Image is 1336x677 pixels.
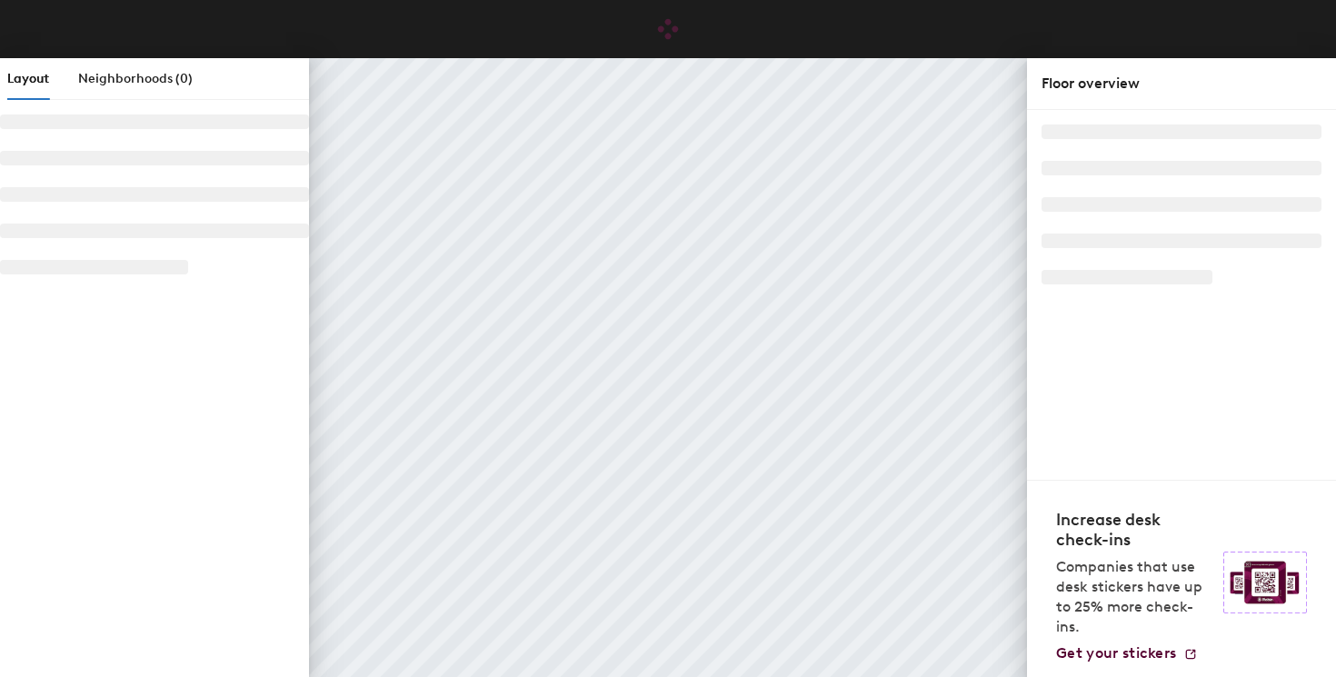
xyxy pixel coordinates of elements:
[1056,557,1212,637] p: Companies that use desk stickers have up to 25% more check-ins.
[1056,510,1212,550] h4: Increase desk check-ins
[1056,644,1176,662] span: Get your stickers
[7,71,49,86] span: Layout
[1056,644,1198,662] a: Get your stickers
[1042,73,1321,95] div: Floor overview
[1223,552,1307,613] img: Sticker logo
[78,71,193,86] span: Neighborhoods (0)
